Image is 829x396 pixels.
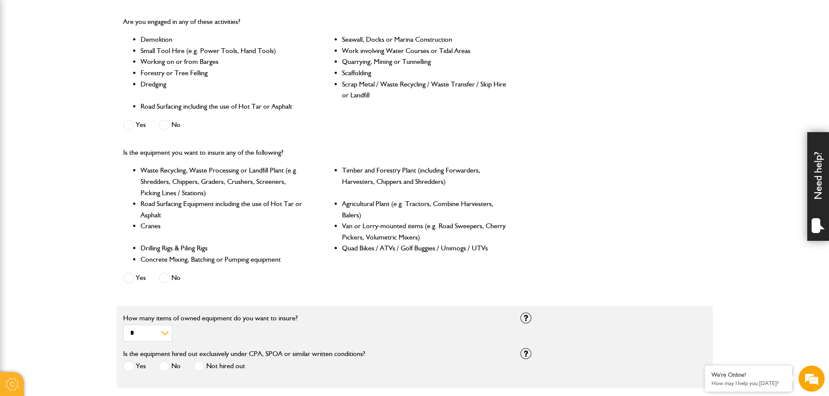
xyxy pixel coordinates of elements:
li: Van or Lorry-mounted items (e.g. Road Sweepers, Cherry Pickers, Volumetric Mixers) [342,220,507,243]
li: Drilling Rigs & Piling Rigs [141,243,305,254]
p: Are you engaged in any of these activities? [123,16,507,27]
input: Enter your phone number [11,132,159,151]
textarea: Type your message and hit 'Enter' [11,157,159,260]
li: Timber and Forestry Plant (including Forwarders, Harvesters, Chippers and Shredders) [342,165,507,198]
li: Forestry or Tree Felling [141,67,305,79]
div: Chat with us now [45,49,146,60]
li: Scaffolding [342,67,507,79]
li: Small Tool Hire (e.g. Power Tools, Hand Tools) [141,45,305,57]
label: Yes [123,120,146,130]
li: Quad Bikes / ATVs / Golf Buggies / Unimogs / UTVs [342,243,507,254]
em: Start Chat [118,268,158,280]
label: How many items of owned equipment do you want to insure? [123,315,507,322]
div: We're Online! [712,371,785,379]
li: Road Surfacing Equipment including the use of Hot Tar or Asphalt [141,198,305,220]
li: Demolition [141,34,305,45]
li: Seawall, Docks or Marina Construction [342,34,507,45]
label: No [159,273,181,283]
label: Is the equipment hired out exclusively under CPA, SPOA or similar written conditions? [123,350,365,357]
li: Agricultural Plant (e.g. Tractors, Combine Harvesters, Balers) [342,198,507,220]
li: Cranes [141,220,305,243]
p: Is the equipment you want to insure any of the following? [123,147,507,158]
input: Enter your email address [11,106,159,125]
label: Yes [123,273,146,283]
li: Working on or from Barges [141,56,305,67]
div: Need help? [807,132,829,241]
li: Waste Recycling, Waste Processing or Landfill Plant (e.g. Shredders, Chippers, Graders, Crushers,... [141,165,305,198]
li: Scrap Metal / Waste Recycling / Waste Transfer / Skip Hire or Landfill [342,79,507,101]
label: No [159,120,181,130]
label: No [159,361,181,372]
label: Yes [123,361,146,372]
img: d_20077148190_company_1631870298795_20077148190 [15,48,37,60]
li: Road Surfacing including the use of Hot Tar or Asphalt [141,101,305,112]
li: Quarrying, Mining or Tunnelling [342,56,507,67]
label: Not hired out [194,361,245,372]
p: How may I help you today? [712,380,785,386]
div: Minimize live chat window [143,4,164,25]
li: Dredging [141,79,305,101]
input: Enter your last name [11,80,159,100]
li: Work involving Water Courses or Tidal Areas [342,45,507,57]
li: Concrete Mixing, Batching or Pumping equipment [141,254,305,265]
